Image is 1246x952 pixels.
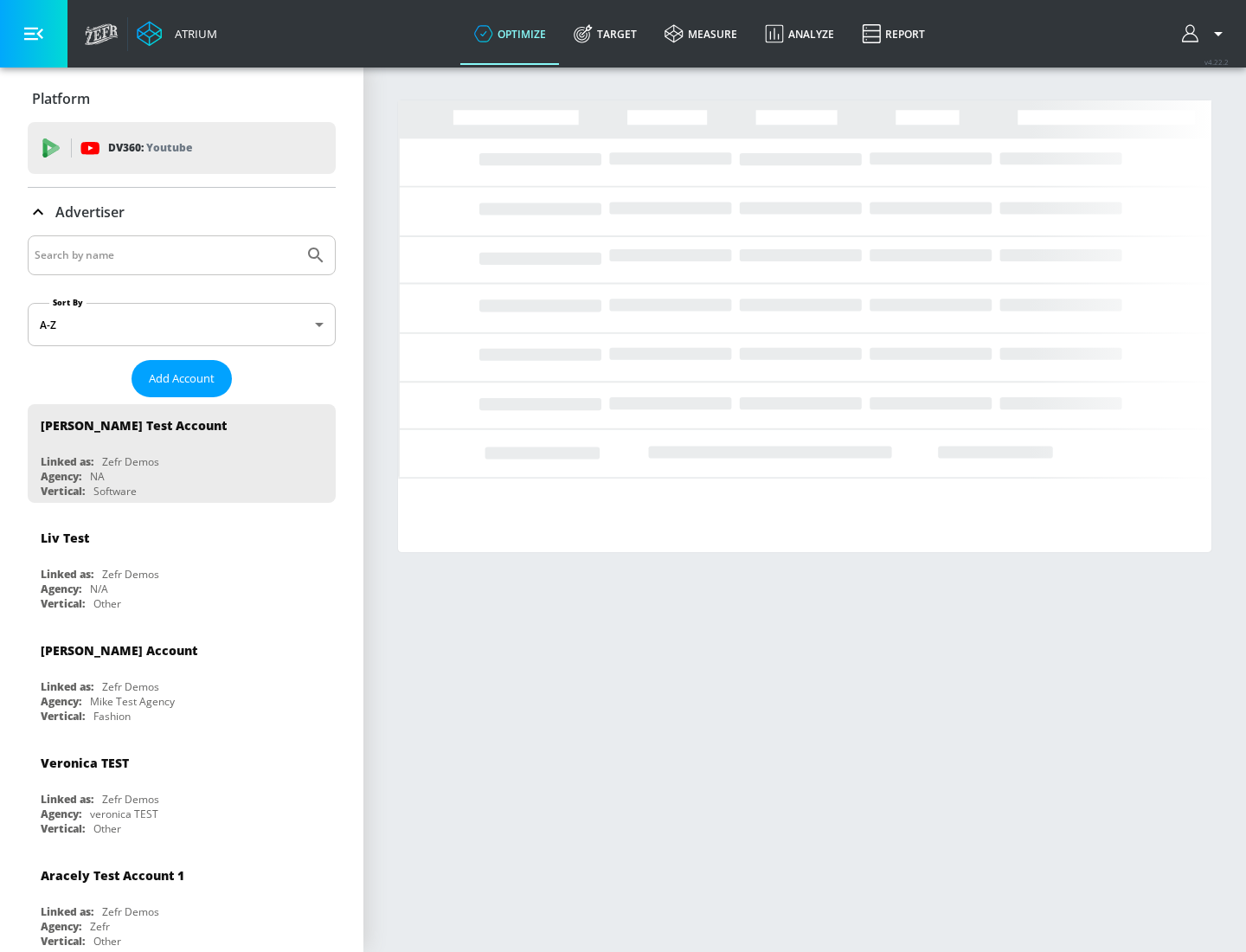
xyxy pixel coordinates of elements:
[49,297,87,308] label: Sort By
[28,629,336,728] div: [PERSON_NAME] AccountLinked as:Zefr DemosAgency:Mike Test AgencyVertical:Fashion
[28,517,336,615] div: Liv TestLinked as:Zefr DemosAgency:N/AVertical:Other
[93,821,121,836] div: Other
[41,904,93,919] div: Linked as:
[460,3,560,65] a: optimize
[90,694,175,709] div: Mike Test Agency
[32,89,90,108] p: Platform
[28,74,336,123] div: Platform
[102,792,159,807] div: Zefr Demos
[41,567,93,582] div: Linked as:
[41,454,93,469] div: Linked as:
[41,642,197,659] div: [PERSON_NAME] Account
[41,821,85,836] div: Vertical:
[651,3,751,65] a: measure
[41,582,81,596] div: Agency:
[41,867,184,884] div: Aracely Test Account 1
[90,469,105,484] div: NA
[751,3,848,65] a: Analyze
[93,934,121,949] div: Other
[168,26,217,42] div: Atrium
[90,807,158,821] div: veronica TEST
[28,404,336,503] div: [PERSON_NAME] Test AccountLinked as:Zefr DemosAgency:NAVertical:Software
[848,3,939,65] a: Report
[146,138,192,157] p: Youtube
[41,919,81,934] div: Agency:
[28,742,336,840] div: Veronica TESTLinked as:Zefr DemosAgency:veronica TESTVertical:Other
[35,244,297,267] input: Search by name
[102,454,159,469] div: Zefr Demos
[90,582,108,596] div: N/A
[102,567,159,582] div: Zefr Demos
[137,21,217,47] a: Atrium
[1204,57,1229,67] span: v 4.22.2
[90,919,110,934] div: Zefr
[28,188,336,236] div: Advertiser
[41,417,227,434] div: [PERSON_NAME] Test Account
[41,792,93,807] div: Linked as:
[41,679,93,694] div: Linked as:
[41,755,129,771] div: Veronica TEST
[108,138,192,158] p: DV360:
[41,484,85,499] div: Vertical:
[560,3,651,65] a: Target
[102,904,159,919] div: Zefr Demos
[41,709,85,724] div: Vertical:
[41,469,81,484] div: Agency:
[93,484,137,499] div: Software
[93,596,121,611] div: Other
[41,596,85,611] div: Vertical:
[93,709,131,724] div: Fashion
[149,369,215,389] span: Add Account
[41,807,81,821] div: Agency:
[41,530,89,546] div: Liv Test
[132,360,232,397] button: Add Account
[28,303,336,346] div: A-Z
[102,679,159,694] div: Zefr Demos
[41,694,81,709] div: Agency:
[55,203,125,222] p: Advertiser
[28,122,336,174] div: DV360: Youtube
[41,934,85,949] div: Vertical:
